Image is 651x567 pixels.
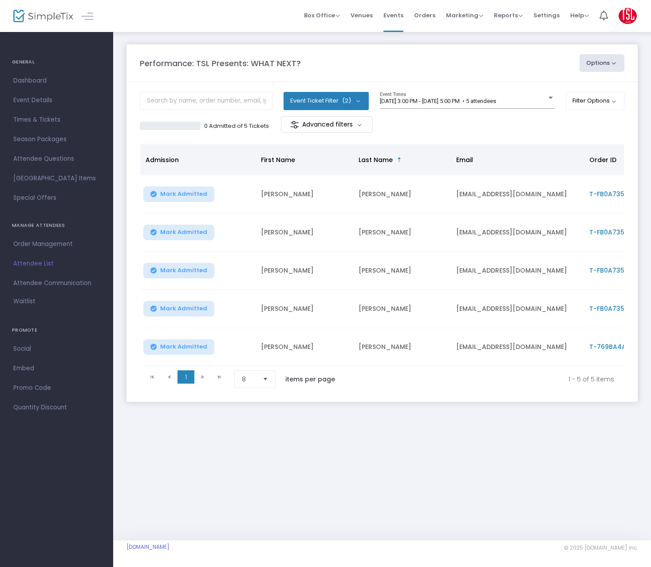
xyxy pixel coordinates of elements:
label: items per page [285,375,335,384]
span: T-FB0A735A-0 [589,190,636,198]
span: Admission [146,155,179,164]
span: Email [456,155,473,164]
td: [EMAIL_ADDRESS][DOMAIN_NAME] [451,290,584,328]
button: Mark Admitted [143,186,214,202]
button: Filter Options [566,92,625,110]
td: [EMAIL_ADDRESS][DOMAIN_NAME] [451,328,584,366]
td: [EMAIL_ADDRESS][DOMAIN_NAME] [451,214,584,252]
span: Social [13,343,100,355]
span: Box Office [304,11,340,20]
span: Order Management [13,238,100,250]
td: [PERSON_NAME] [353,214,451,252]
span: Orders [414,4,435,27]
td: [PERSON_NAME] [256,328,353,366]
button: Select [259,371,272,388]
td: [PERSON_NAME] [256,175,353,214]
span: T-FB0A735A-0 [589,228,636,237]
span: Mark Admitted [160,305,207,312]
input: Search by name, order number, email, ip address [140,92,272,110]
span: Attendee Communication [13,278,100,289]
m-button: Advanced filters [281,116,373,133]
span: Mark Admitted [160,229,207,236]
button: Mark Admitted [143,339,214,355]
button: Mark Admitted [143,263,214,278]
span: 8 [242,375,256,384]
img: filter [290,120,299,129]
span: Page 1 [178,370,194,384]
span: T-FB0A735A-0 [589,266,636,275]
span: T-769BA4A5-A [589,342,638,351]
span: (2) [342,97,351,104]
h4: GENERAL [12,53,101,71]
span: Attendee List [13,258,100,270]
span: Venues [351,4,373,27]
td: [PERSON_NAME] [256,290,353,328]
span: Embed [13,363,100,374]
span: © 2025 [DOMAIN_NAME] Inc. [564,544,638,551]
button: Mark Admitted [143,301,214,317]
span: Mark Admitted [160,343,207,350]
span: Mark Admitted [160,190,207,198]
td: [PERSON_NAME] [256,252,353,290]
p: 0 Admitted of 5 Tickets [204,122,269,131]
span: Quantity Discount [13,402,100,413]
span: Season Packages [13,134,100,145]
span: T-FB0A735A-0 [589,304,636,313]
td: [EMAIL_ADDRESS][DOMAIN_NAME] [451,175,584,214]
td: [PERSON_NAME] [353,175,451,214]
span: Times & Tickets [13,114,100,126]
button: Mark Admitted [143,225,214,240]
span: Reports [494,11,523,20]
span: Sortable [396,156,403,163]
td: [PERSON_NAME] [353,290,451,328]
td: [PERSON_NAME] [353,252,451,290]
span: Marketing [446,11,483,20]
m-panel-title: Performance: TSL Presents: WHAT NEXT? [140,57,301,69]
td: [EMAIL_ADDRESS][DOMAIN_NAME] [451,252,584,290]
td: [PERSON_NAME] [256,214,353,252]
a: [DOMAIN_NAME] [126,543,170,551]
span: Order ID [589,155,616,164]
span: Waitlist [13,297,36,306]
span: Dashboard [13,75,100,87]
h4: MANAGE ATTENDEES [12,217,101,234]
span: First Name [261,155,295,164]
span: Event Details [13,95,100,106]
span: Promo Code [13,382,100,394]
h4: PROMOTE [12,321,101,339]
span: Help [570,11,589,20]
span: Last Name [359,155,393,164]
td: [PERSON_NAME] [353,328,451,366]
button: Event Ticket Filter(2) [284,92,369,110]
div: Data table [140,144,624,366]
span: Mark Admitted [160,267,207,274]
span: [DATE] 3:00 PM - [DATE] 5:00 PM • 5 attendees [380,98,496,104]
button: Options [580,54,625,72]
span: Events [383,4,403,27]
span: [GEOGRAPHIC_DATA] Items [13,173,100,184]
span: Attendee Questions [13,153,100,165]
span: Settings [533,4,560,27]
kendo-pager-info: 1 - 5 of 5 items [354,370,614,388]
span: Special Offers [13,192,100,204]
